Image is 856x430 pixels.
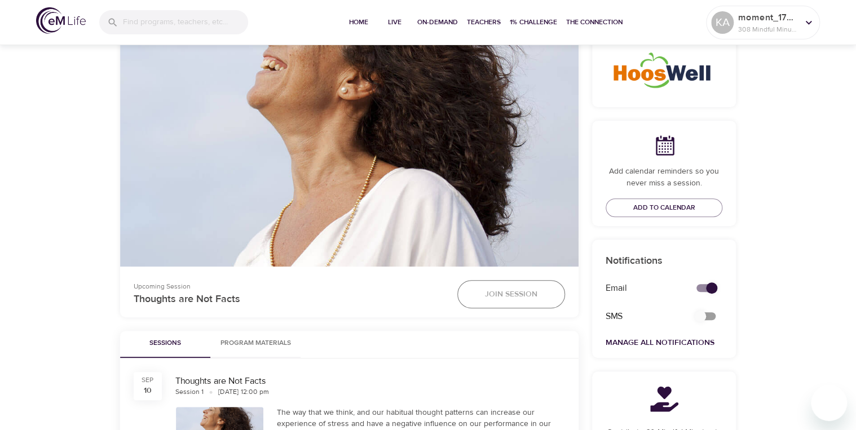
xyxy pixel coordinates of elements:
span: Add to Calendar [633,202,695,214]
img: HoosWell-Logo-2.19%20500X200%20px.png [611,48,717,90]
span: Program Materials [217,338,294,349]
p: Add calendar reminders so you never miss a session. [606,166,722,189]
div: 10 [144,385,152,396]
div: SMS [599,303,683,330]
iframe: Button to launch messaging window [811,385,847,421]
p: Upcoming Session [134,281,444,291]
p: 308 Mindful Minutes [738,24,798,34]
img: logo [36,7,86,34]
div: Email [599,275,683,302]
input: Find programs, teachers, etc... [123,10,248,34]
span: Sessions [127,338,204,349]
div: Thoughts are Not Facts [175,375,565,388]
p: Notifications [606,253,722,268]
span: 1% Challenge [510,16,557,28]
div: Sep [142,375,154,385]
button: Add to Calendar [606,198,722,217]
div: KA [711,11,734,34]
span: The Connection [566,16,623,28]
div: Session 1 [175,387,204,397]
span: Home [345,16,372,28]
span: On-Demand [417,16,458,28]
span: Teachers [467,16,501,28]
button: Join Session [457,280,565,308]
p: moment_1750088870 [738,11,798,24]
span: Join Session [485,287,537,302]
p: Thoughts are Not Facts [134,291,444,307]
div: [DATE] 12:00 pm [218,387,269,397]
a: Manage All Notifications [606,338,714,348]
span: Live [381,16,408,28]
